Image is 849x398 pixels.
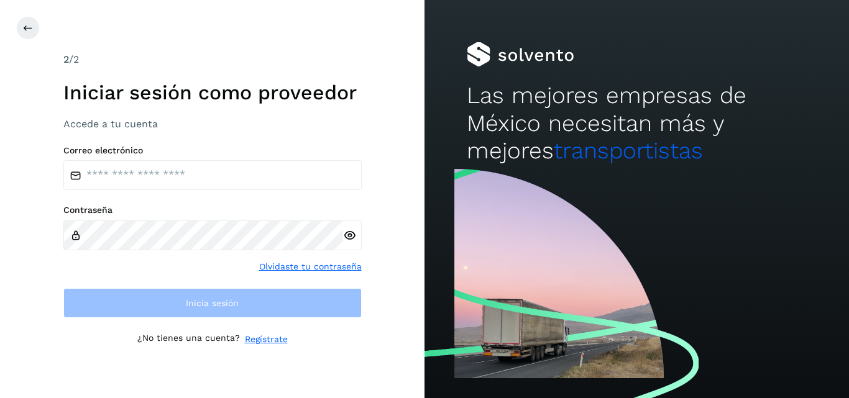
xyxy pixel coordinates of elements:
a: Regístrate [245,333,288,346]
label: Correo electrónico [63,145,362,156]
button: Inicia sesión [63,288,362,318]
h1: Iniciar sesión como proveedor [63,81,362,104]
span: 2 [63,53,69,65]
div: /2 [63,52,362,67]
span: transportistas [554,137,703,164]
span: Inicia sesión [186,299,239,307]
a: Olvidaste tu contraseña [259,260,362,273]
p: ¿No tienes una cuenta? [137,333,240,346]
label: Contraseña [63,205,362,215]
h3: Accede a tu cuenta [63,118,362,130]
h2: Las mejores empresas de México necesitan más y mejores [467,82,806,165]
